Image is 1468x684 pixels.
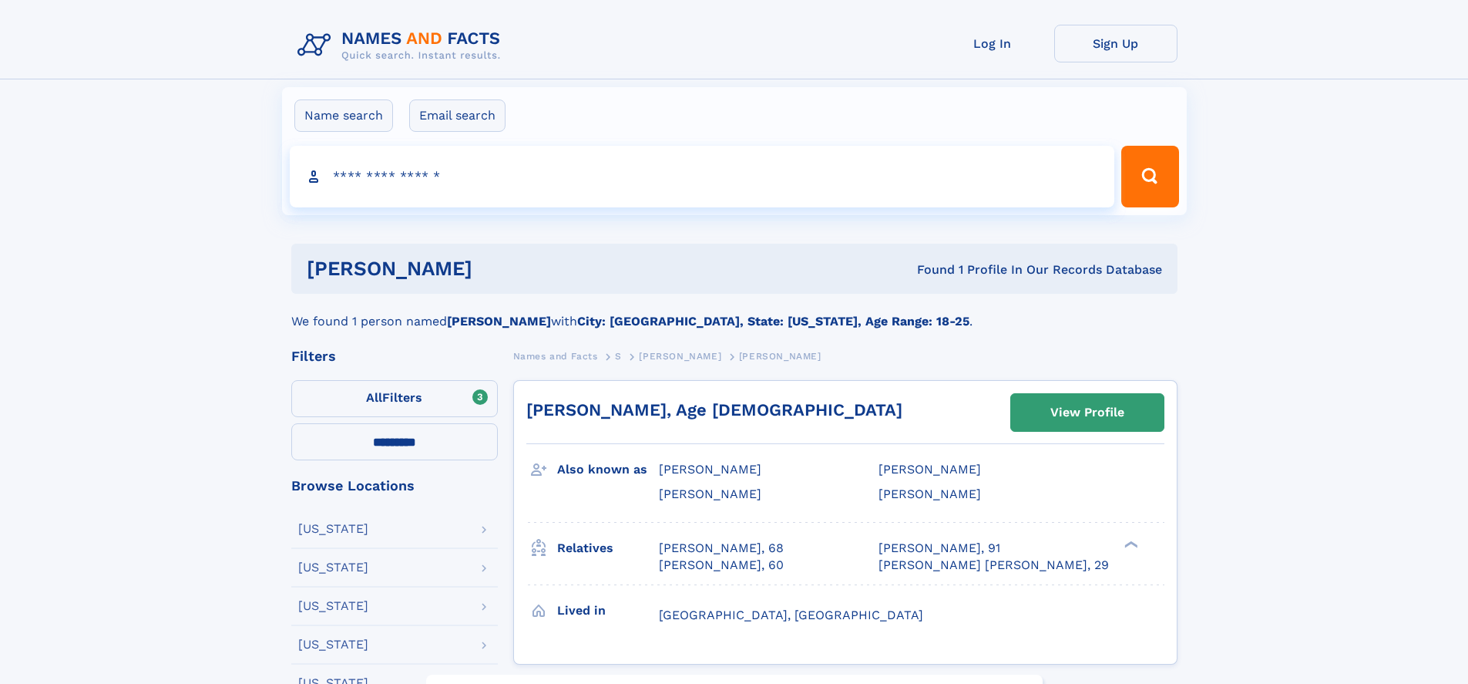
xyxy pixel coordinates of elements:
[291,349,498,363] div: Filters
[447,314,551,329] b: [PERSON_NAME]
[298,639,368,651] div: [US_STATE]
[291,25,513,66] img: Logo Names and Facts
[557,535,659,561] h3: Relatives
[307,259,695,278] h1: [PERSON_NAME]
[1011,394,1164,431] a: View Profile
[659,608,923,622] span: [GEOGRAPHIC_DATA], [GEOGRAPHIC_DATA]
[513,346,598,366] a: Names and Facts
[577,314,969,329] b: City: [GEOGRAPHIC_DATA], State: [US_STATE], Age Range: 18-25
[659,557,784,574] a: [PERSON_NAME], 60
[615,351,622,362] span: S
[639,346,721,366] a: [PERSON_NAME]
[878,462,981,477] span: [PERSON_NAME]
[291,479,498,493] div: Browse Locations
[1121,146,1178,207] button: Search Button
[878,487,981,501] span: [PERSON_NAME]
[557,457,659,483] h3: Also known as
[298,600,368,612] div: [US_STATE]
[298,561,368,574] div: [US_STATE]
[1050,395,1124,430] div: View Profile
[409,99,506,132] label: Email search
[1054,25,1177,62] a: Sign Up
[290,146,1115,207] input: search input
[526,400,902,419] a: [PERSON_NAME], Age [DEMOGRAPHIC_DATA]
[659,462,761,477] span: [PERSON_NAME]
[291,380,498,417] label: Filters
[878,540,1000,557] a: [PERSON_NAME], 91
[639,351,721,362] span: [PERSON_NAME]
[557,598,659,624] h3: Lived in
[615,346,622,366] a: S
[931,25,1054,62] a: Log In
[659,540,784,557] a: [PERSON_NAME], 68
[366,390,382,405] span: All
[291,294,1177,331] div: We found 1 person named with .
[294,99,393,132] label: Name search
[1120,539,1139,549] div: ❯
[739,351,821,362] span: [PERSON_NAME]
[694,261,1162,278] div: Found 1 Profile In Our Records Database
[659,487,761,501] span: [PERSON_NAME]
[878,557,1109,574] a: [PERSON_NAME] [PERSON_NAME], 29
[298,523,368,535] div: [US_STATE]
